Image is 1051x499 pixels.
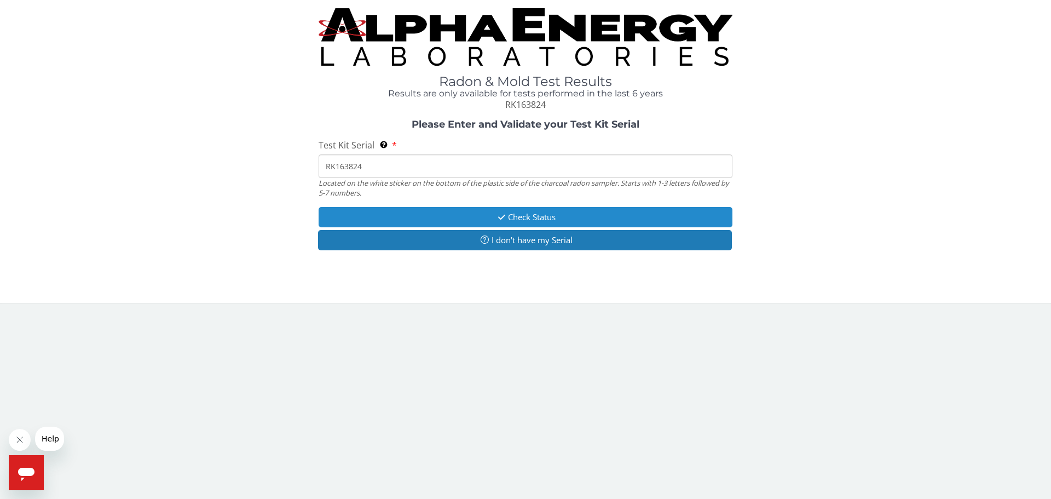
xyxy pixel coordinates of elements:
span: Test Kit Serial [319,139,374,151]
h4: Results are only available for tests performed in the last 6 years [319,89,732,99]
div: Located on the white sticker on the bottom of the plastic side of the charcoal radon sampler. Sta... [319,178,732,198]
iframe: Message from company [35,427,64,451]
img: TightCrop.jpg [319,8,732,66]
iframe: Close message [9,429,31,451]
h1: Radon & Mold Test Results [319,74,732,89]
strong: Please Enter and Validate your Test Kit Serial [412,118,639,130]
iframe: Button to launch messaging window [9,455,44,490]
button: Check Status [319,207,732,227]
button: I don't have my Serial [318,230,732,250]
span: RK163824 [505,99,546,111]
